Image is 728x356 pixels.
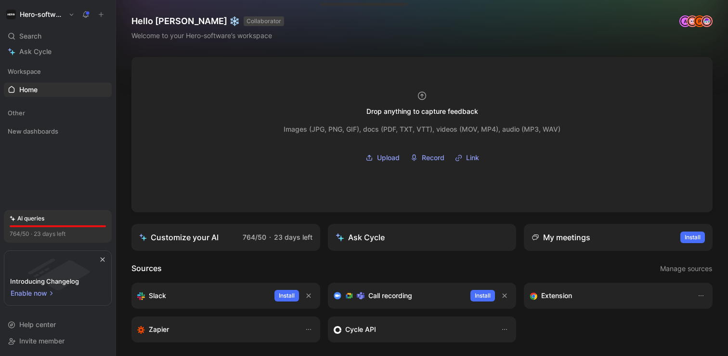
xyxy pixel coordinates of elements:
[8,126,58,136] span: New dashboards
[10,229,65,239] div: 764/50 · 23 days left
[328,224,517,251] button: Ask Cycle
[4,124,112,138] div: New dashboards
[695,16,704,26] div: P
[284,123,560,135] div: Images (JPG, PNG, GIF), docs (PDF, TXT, VTT), videos (MOV, MP4), audio (MP3, WAV)
[680,232,705,243] button: Install
[4,82,112,97] a: Home
[131,15,284,27] h1: Hello [PERSON_NAME] ❄️
[4,106,112,120] div: Other
[680,16,690,26] div: A
[541,290,572,301] h3: Extension
[8,108,25,118] span: Other
[422,152,444,164] span: Record
[6,10,16,19] img: Hero-software
[345,324,376,335] h3: Cycle API
[334,324,492,335] div: Sync customers & send feedback from custom sources. Get inspired by our favorite use case
[131,224,320,251] a: Customize your AI764/50·23 days left
[532,232,590,243] div: My meetings
[685,233,701,242] span: Install
[131,30,284,41] div: Welcome to your Hero-software’s workspace
[10,275,79,287] div: Introducing Changelog
[131,262,162,275] h2: Sources
[4,29,112,43] div: Search
[475,291,491,301] span: Install
[10,214,44,223] div: AI queries
[4,124,112,141] div: New dashboards
[660,263,712,274] span: Manage sources
[4,334,112,348] div: Invite member
[137,324,295,335] div: Capture feedback from thousands of sources with Zapier (survey results, recordings, sheets, etc).
[269,233,271,241] span: ·
[149,324,169,335] h3: Zapier
[336,232,385,243] div: Ask Cycle
[470,290,495,301] button: Install
[274,233,312,241] span: 23 days left
[20,10,65,19] h1: Hero-software
[279,291,295,301] span: Install
[377,152,400,164] span: Upload
[530,290,688,301] div: Capture feedback from anywhere on the web
[244,16,284,26] button: COLLABORATOR
[19,85,38,95] span: Home
[334,290,463,301] div: Record & transcribe meetings from Zoom, Meet & Teams.
[19,320,56,329] span: Help center
[4,64,112,79] div: Workspace
[4,44,112,59] a: Ask Cycle
[10,287,55,300] button: Enable now
[688,16,697,26] img: avatar
[466,152,479,164] span: Link
[139,232,219,243] div: Customize your AI
[4,8,77,21] button: Hero-softwareHero-software
[452,151,482,165] button: Link
[13,251,103,300] img: bg-BLZuj68n.svg
[362,151,403,165] button: Upload
[660,262,713,275] button: Manage sources
[137,290,267,301] div: Sync your customers, send feedback and get updates in Slack
[243,233,266,241] span: 764/50
[19,30,41,42] span: Search
[407,151,448,165] button: Record
[19,337,65,345] span: Invite member
[368,290,412,301] h3: Call recording
[4,106,112,123] div: Other
[274,290,299,301] button: Install
[149,290,166,301] h3: Slack
[8,67,41,76] span: Workspace
[366,106,478,117] div: Drop anything to capture feedback
[4,317,112,332] div: Help center
[702,16,712,26] img: avatar
[11,288,48,299] span: Enable now
[19,46,52,57] span: Ask Cycle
